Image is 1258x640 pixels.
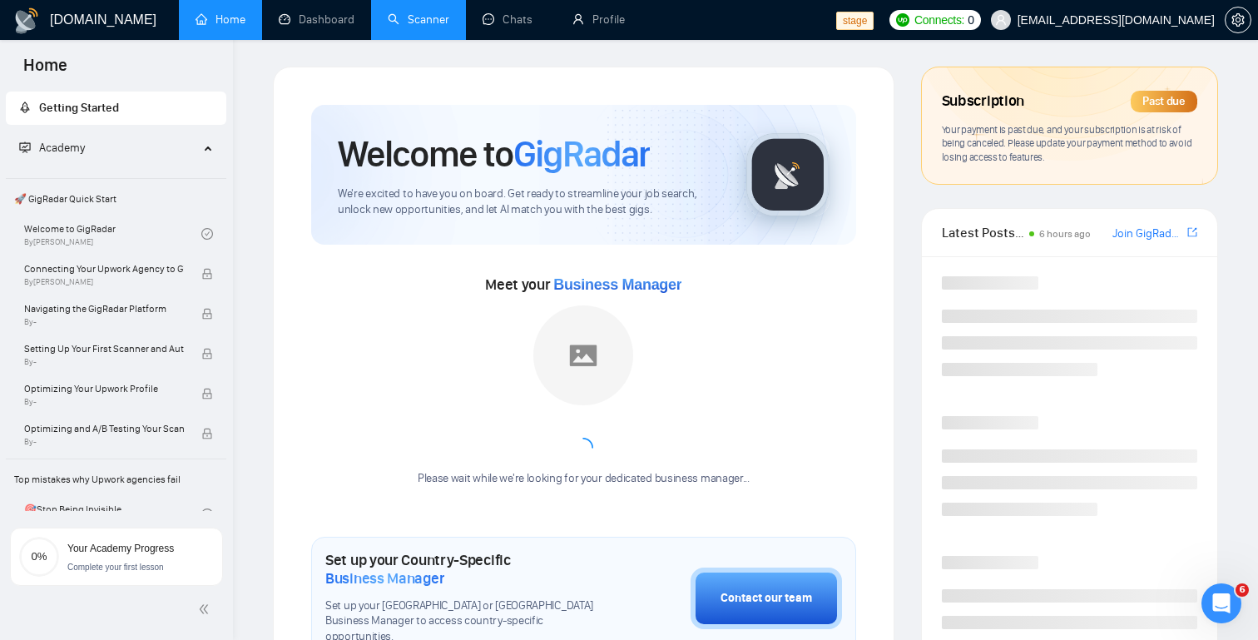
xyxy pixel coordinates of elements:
[201,428,213,439] span: lock
[485,275,681,294] span: Meet your
[186,491,311,524] button: I have a question
[338,186,720,218] span: We're excited to have you on board. Get ready to streamline your job search, unlock new opportuni...
[13,250,273,384] div: Our representative would love to show you around GigRadar CRM and provide a live demo of the prod...
[746,133,830,216] img: gigradar-logo.png
[27,95,260,112] div: Hello ☀️
[325,551,607,588] h1: Set up your Country-Specific
[13,7,40,34] img: logo
[408,471,760,487] div: Please wait while we're looking for your dedicated business manager...
[1187,225,1197,241] a: export
[836,12,874,30] span: stage
[513,131,650,176] span: GigRadar
[19,102,31,113] span: rocket
[1187,226,1197,239] span: export
[67,563,164,572] span: Complete your first lesson
[81,32,255,58] p: Наша команда также может помочь
[1225,13,1251,27] a: setting
[37,136,136,150] b: GigRadar CRM!
[156,200,319,236] div: I want a personal demo
[942,123,1192,163] span: Your payment is past due, and your subscription is at risk of being canceled. Please update your ...
[13,85,319,200] div: AI Assistant from GigRadar 📡 говорит…
[201,388,213,399] span: lock
[533,305,633,405] img: placeholder.png
[1039,228,1091,240] span: 6 hours ago
[260,17,292,48] button: Главная
[24,397,184,407] span: By -
[721,589,812,608] div: Contact our team
[39,101,119,115] span: Getting Started
[13,250,319,404] div: AI Assistant from GigRadar 📡 говорит…
[47,19,74,46] img: Profile image for AI Assistant from GigRadar 📡
[67,543,174,554] span: Your Academy Progress
[7,463,225,496] span: Top mistakes why Upwork agencies fail
[292,17,322,47] div: Закрыть
[7,182,225,216] span: 🚀 GigRadar Quick Start
[196,12,245,27] a: homeHome
[24,260,184,277] span: Connecting Your Upwork Agency to GigRadar
[10,53,81,88] span: Home
[338,131,650,176] h1: Welcome to
[1131,91,1197,112] div: Past due
[39,141,85,155] span: Academy
[11,17,42,48] button: go back
[691,568,842,629] button: Contact our team
[24,496,201,533] a: 🎯Stop Being Invisible
[553,276,681,293] span: Business Manager
[24,340,184,357] span: Setting Up Your First Scanner and Auto-Bidder
[24,277,184,287] span: By [PERSON_NAME]
[325,569,444,588] span: Business Manager
[1225,7,1251,33] button: setting
[27,317,260,350] div: Please book your meeting using
[24,357,184,367] span: By -
[198,601,215,618] span: double-left
[942,222,1024,243] span: Latest Posts from the GigRadar Community
[572,12,625,27] a: userProfile
[896,13,909,27] img: upwork-logo.png
[27,358,260,375] div: Do you have other questions?
[19,551,59,562] span: 0%
[1226,13,1251,27] span: setting
[388,12,449,27] a: searchScanner
[81,7,259,32] h1: AI Assistant from GigRadar 📡
[279,12,354,27] a: dashboardDashboard
[27,161,260,177] div: How can I help you [DATE]?
[19,141,85,155] span: Academy
[6,92,226,125] li: Getting Started
[942,87,1024,116] span: Subscription
[201,268,213,280] span: lock
[201,308,213,320] span: lock
[572,437,594,459] span: loading
[914,11,964,29] span: Connects:
[1201,583,1241,623] iframe: Intercom live chat
[201,509,213,520] span: check-circle
[995,14,1007,26] span: user
[1236,583,1249,597] span: 6
[24,300,184,317] span: Navigating the GigRadar Platform
[24,437,184,447] span: By -
[483,12,539,27] a: messageChats
[13,200,319,250] div: maria+1@gigradar.io говорит…
[27,260,260,309] div: Our representative would love to show you around GigRadar CRM and provide a live demo of the prod...
[1112,225,1184,243] a: Join GigRadar Slack Community
[13,85,273,186] div: Hello ☀️Thank you for your interest inGigRadar CRM!❤️How can I help you [DATE]?
[169,210,306,226] div: I want a personal demo
[201,348,213,360] span: lock
[24,317,184,327] span: By -
[201,228,213,240] span: check-circle
[24,420,184,437] span: Optimizing and A/B Testing Your Scanner for Better Results
[24,216,201,252] a: Welcome to GigRadarBy[PERSON_NAME]
[24,380,184,397] span: Optimizing Your Upwork Profile
[968,11,974,29] span: 0
[27,120,260,152] div: Thank you for your interest in ❤️
[19,141,31,153] span: fund-projection-screen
